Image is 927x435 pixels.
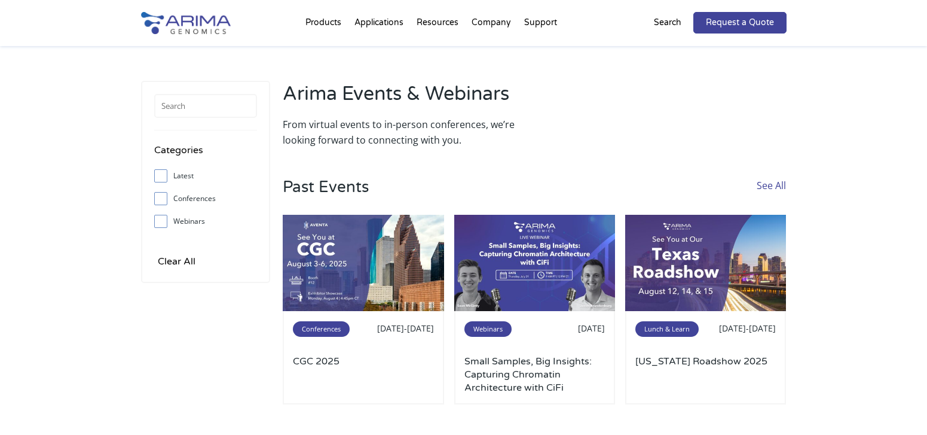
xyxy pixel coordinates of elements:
[293,321,350,337] span: Conferences
[293,355,434,394] a: CGC 2025
[464,355,605,394] a: Small Samples, Big Insights: Capturing Chromatin Architecture with CiFi
[719,323,776,334] span: [DATE]-[DATE]
[654,15,681,31] p: Search
[154,94,257,118] input: Search
[283,178,369,215] h3: Past Events
[377,323,434,334] span: [DATE]-[DATE]
[141,12,231,34] img: Arima-Genomics-logo
[757,178,786,215] a: See All
[154,190,257,208] label: Conferences
[693,12,787,34] a: Request a Quote
[154,167,257,185] label: Latest
[283,117,528,148] p: From virtual events to in-person conferences, we’re looking forward to connecting with you.
[154,142,257,167] h4: Categories
[154,253,199,270] input: Clear All
[635,321,699,337] span: Lunch & Learn
[464,321,512,337] span: Webinars
[578,323,605,334] span: [DATE]
[454,215,616,312] img: July-2025-webinar-3-500x300.jpg
[154,212,257,230] label: Webinars
[283,81,528,117] h2: Arima Events & Webinars
[625,215,787,312] img: AACR-2025-1-500x300.jpg
[635,355,776,394] a: [US_STATE] Roadshow 2025
[283,215,444,312] img: CGC-2025-500x300.jpg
